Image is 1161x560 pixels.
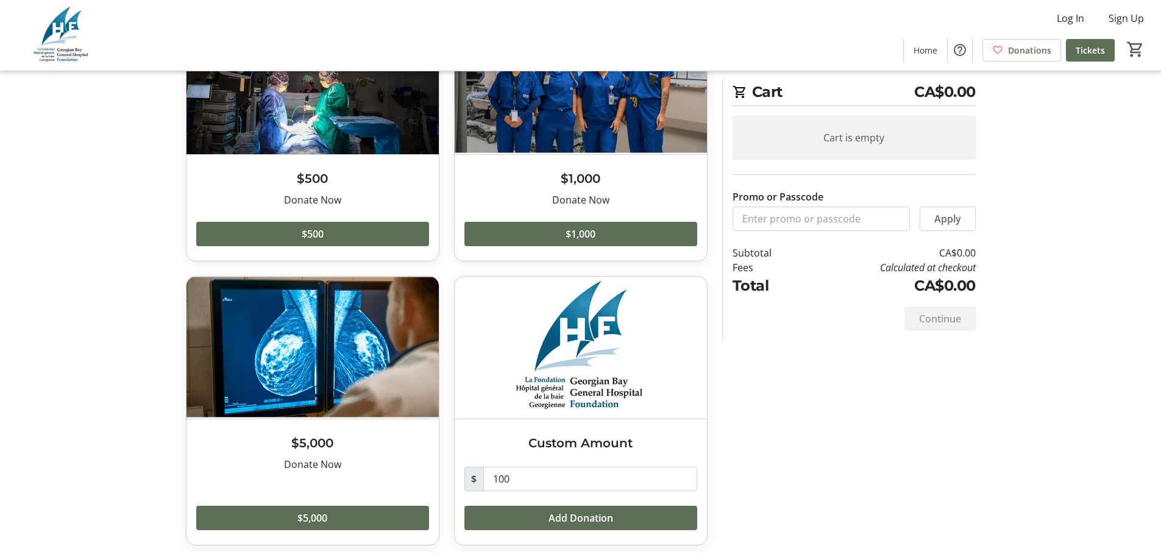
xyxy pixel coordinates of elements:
[196,434,429,452] h3: $5,000
[803,260,975,275] td: Calculated at checkout
[483,467,697,491] input: Donation Amount
[464,169,697,188] h3: $1,000
[464,467,484,491] span: $
[186,277,439,419] img: $5,000
[455,12,707,154] img: $1,000
[803,246,975,260] td: CA$0.00
[914,44,937,57] span: Home
[1047,9,1094,28] button: Log In
[733,260,803,275] td: Fees
[464,506,697,530] button: Add Donation
[7,5,116,66] img: Georgian Bay General Hospital Foundation's Logo
[934,211,961,226] span: Apply
[920,207,976,231] button: Apply
[948,38,972,62] button: Help
[733,81,976,106] h2: Cart
[1124,38,1146,60] button: Cart
[1057,11,1084,26] span: Log In
[733,246,803,260] td: Subtotal
[455,277,707,419] img: Custom Amount
[549,511,613,525] span: Add Donation
[914,81,976,103] span: CA$0.00
[196,193,429,207] div: Donate Now
[733,207,910,231] input: Enter promo or passcode
[904,39,947,62] a: Home
[196,222,429,246] button: $500
[1109,11,1144,26] span: Sign Up
[464,222,697,246] button: $1,000
[1008,44,1051,57] span: Donations
[566,227,595,241] span: $1,000
[733,190,823,204] label: Promo or Passcode
[733,116,976,160] div: Cart is empty
[982,39,1061,62] a: Donations
[803,275,975,297] td: CA$0.00
[196,169,429,188] h3: $500
[196,506,429,530] button: $5,000
[302,227,324,241] span: $500
[464,434,697,452] h3: Custom Amount
[733,275,803,297] td: Total
[297,511,327,525] span: $5,000
[1076,44,1105,57] span: Tickets
[186,12,439,154] img: $500
[1099,9,1154,28] button: Sign Up
[464,193,697,207] div: Donate Now
[1066,39,1115,62] a: Tickets
[196,457,429,472] div: Donate Now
